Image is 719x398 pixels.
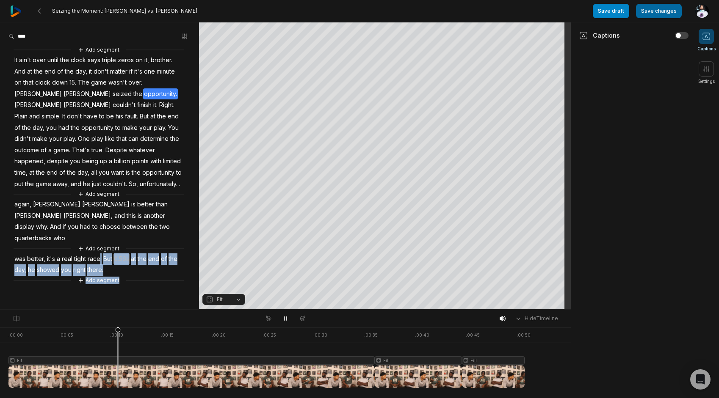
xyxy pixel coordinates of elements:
span: you [45,122,58,134]
span: the [59,55,70,66]
span: quarterbacks [14,233,53,244]
span: Settings [698,78,715,85]
button: HideTimeline [512,312,561,325]
div: . 00:50 [517,332,531,338]
span: that [22,77,34,88]
span: The [77,77,90,88]
span: down [51,77,69,88]
span: if [128,66,133,77]
span: choose [99,221,122,233]
span: better, [26,253,46,265]
span: is [130,199,136,210]
span: whatever [128,145,156,156]
span: don't [93,66,109,77]
span: make [31,133,48,145]
span: it's [46,253,56,265]
span: [PERSON_NAME] [14,210,63,222]
span: end [147,253,160,265]
span: over. [127,77,143,88]
span: determine [139,133,169,145]
span: until [47,55,59,66]
span: it [88,66,93,77]
span: his [115,111,124,122]
button: Add segment [76,276,121,285]
span: to [175,167,183,178]
span: real [61,253,73,265]
span: of [56,66,64,77]
span: the [156,111,167,122]
span: fault. [124,111,139,122]
span: ain't [18,55,32,66]
span: a [108,156,113,167]
span: clock [70,55,87,66]
div: Open Intercom Messenger [690,369,711,390]
span: have [83,111,98,122]
span: to [98,111,105,122]
span: he [27,264,36,276]
span: the [66,167,77,178]
span: Right. [158,99,175,111]
span: opportunity. [143,88,178,100]
span: tight [73,253,87,265]
span: to [114,122,122,134]
span: [PERSON_NAME] [63,99,112,111]
span: you [67,221,79,233]
span: of [14,122,21,134]
span: Despite [105,145,128,156]
span: be [105,111,115,122]
span: is [137,210,143,222]
span: up [99,156,108,167]
span: right [72,264,86,276]
span: of [40,145,47,156]
span: day, [14,264,27,276]
span: points [131,156,149,167]
span: being [81,156,99,167]
span: the [169,133,180,145]
span: wasn't [108,77,127,88]
span: it's [133,66,143,77]
span: two [159,221,171,233]
span: better [136,199,155,210]
span: at [26,66,33,77]
span: true. [91,145,105,156]
span: says [87,55,101,66]
button: Fit [202,294,245,305]
span: 15. [69,77,77,88]
span: another [143,210,166,222]
span: limited [162,156,182,167]
span: seized [112,88,133,100]
button: Save draft [593,4,629,18]
span: So, [128,178,139,190]
span: end [44,66,56,77]
span: One [77,133,91,145]
span: time, [14,167,28,178]
span: [PERSON_NAME] [32,199,81,210]
span: why. [35,221,49,233]
span: But [102,253,113,265]
span: Plain [14,111,28,122]
span: the [24,178,35,190]
button: Add segment [76,244,121,253]
span: you [98,167,110,178]
span: again, [14,199,32,210]
span: the [131,167,141,178]
span: That's [71,145,91,156]
span: despite [46,156,69,167]
button: Add segment [76,45,121,55]
span: like [104,133,116,145]
span: finish [136,99,152,111]
span: just [91,178,102,190]
span: the [133,88,143,100]
span: didn't [14,133,31,145]
span: Captions [697,46,716,52]
span: end [167,111,180,122]
span: away, [52,178,70,190]
span: you [69,156,81,167]
span: put [14,178,24,190]
span: it. [152,99,158,111]
span: all [90,167,98,178]
span: and [113,210,126,222]
span: the [64,66,75,77]
span: billion [113,156,131,167]
span: there. [86,264,104,276]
